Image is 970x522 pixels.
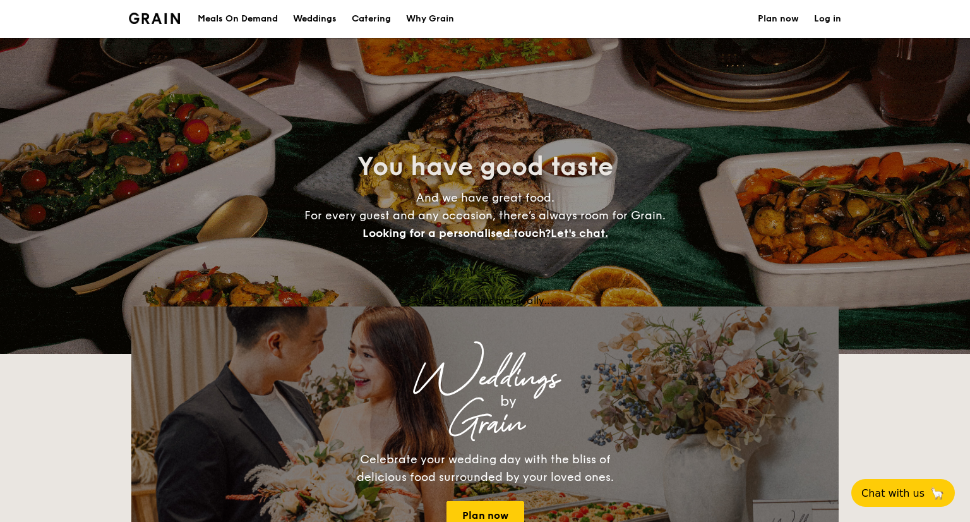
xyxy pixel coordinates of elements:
[242,367,727,390] div: Weddings
[343,451,627,486] div: Celebrate your wedding day with the bliss of delicious food surrounded by your loved ones.
[930,486,945,501] span: 🦙
[242,413,727,435] div: Grain
[861,487,925,499] span: Chat with us
[551,226,608,240] span: Let's chat.
[131,294,839,307] div: Loading menus magically...
[851,479,955,507] button: Chat with us🦙
[129,13,180,24] img: Grain
[289,390,727,413] div: by
[129,13,180,24] a: Logotype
